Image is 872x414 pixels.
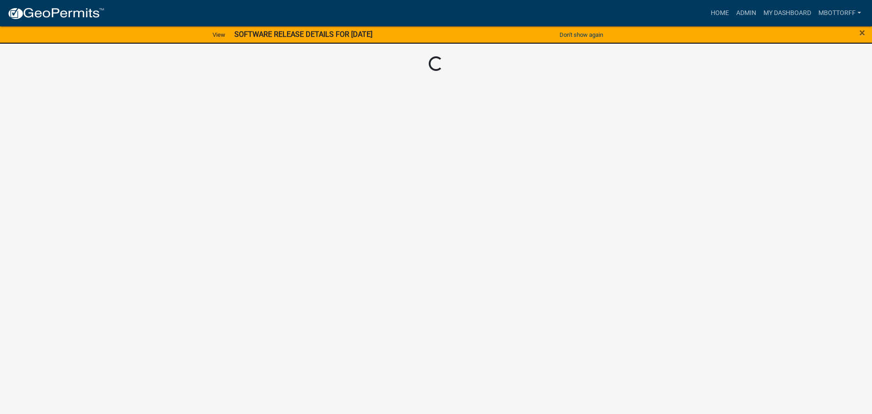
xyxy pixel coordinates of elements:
[859,27,865,38] button: Close
[234,30,372,39] strong: SOFTWARE RELEASE DETAILS FOR [DATE]
[815,5,865,22] a: Mbottorff
[760,5,815,22] a: My Dashboard
[209,27,229,42] a: View
[859,26,865,39] span: ×
[556,27,607,42] button: Don't show again
[733,5,760,22] a: Admin
[707,5,733,22] a: Home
